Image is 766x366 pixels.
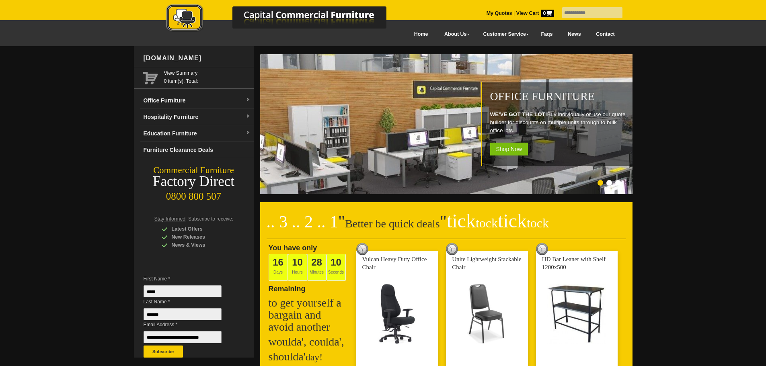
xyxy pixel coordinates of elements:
input: First Name * [144,285,222,297]
strong: View Cart [516,10,554,16]
span: 0 item(s), Total: [164,69,251,84]
li: Page dot 2 [606,180,612,186]
a: View Cart0 [515,10,554,16]
img: tick tock deal clock [536,243,548,255]
span: Minutes [307,254,327,281]
strong: WE'VE GOT THE LOT! [490,111,547,117]
a: About Us [435,25,474,43]
a: News [560,25,588,43]
p: Buy individually or use our quote builder for discounts on multiple units through to bulk office ... [490,110,628,135]
img: tick tock deal clock [356,243,368,255]
div: New Releases [162,233,238,241]
a: Office Furniture WE'VE GOT THE LOT!Buy individually or use our quote builder for discounts on mul... [260,190,634,195]
span: .. 3 .. 2 .. 1 [267,213,339,231]
span: day! [306,352,323,362]
a: Education Furnituredropdown [140,125,254,142]
div: [DOMAIN_NAME] [140,46,254,70]
img: dropdown [246,131,251,135]
h2: Better be quick deals [267,215,626,239]
a: View Summary [164,69,251,77]
img: Capital Commercial Furniture Logo [144,4,425,33]
span: Email Address * [144,321,234,329]
span: Hours [288,254,307,281]
span: " [440,213,549,231]
span: 0 [541,10,554,17]
div: Latest Offers [162,225,238,233]
span: 16 [273,257,283,268]
span: tock [476,216,498,230]
div: Commercial Furniture [134,165,254,176]
img: dropdown [246,98,251,102]
button: Subscribe [144,346,183,358]
a: Hospitality Furnituredropdown [140,109,254,125]
span: Subscribe to receive: [188,216,233,222]
input: Last Name * [144,308,222,320]
a: Faqs [534,25,561,43]
span: tock [527,216,549,230]
a: Contact [588,25,622,43]
li: Page dot 1 [598,180,603,186]
span: First Name * [144,275,234,283]
div: Factory Direct [134,176,254,187]
h2: woulda', coulda', [269,336,349,348]
span: Stay Informed [154,216,186,222]
span: Shop Now [490,143,528,155]
a: Office Furnituredropdown [140,92,254,109]
img: tick tock deal clock [446,243,458,255]
span: 10 [331,257,341,268]
a: Customer Service [474,25,533,43]
span: 28 [311,257,322,268]
h2: to get yourself a bargain and avoid another [269,297,349,333]
span: Remaining [269,282,306,293]
a: Furniture Clearance Deals [140,142,254,158]
h2: shoulda' [269,351,349,363]
span: Seconds [327,254,346,281]
span: You have only [269,244,317,252]
span: tick tick [447,210,549,231]
a: Capital Commercial Furniture Logo [144,4,425,36]
h1: Office Furniture [490,90,628,102]
div: 0800 800 507 [134,187,254,202]
a: My Quotes [487,10,512,16]
input: Email Address * [144,331,222,343]
span: " [338,213,345,231]
div: News & Views [162,241,238,249]
span: Days [269,254,288,281]
span: Last Name * [144,298,234,306]
img: dropdown [246,114,251,119]
img: Office Furniture [260,54,634,194]
li: Page dot 3 [615,180,621,186]
span: 10 [292,257,303,268]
